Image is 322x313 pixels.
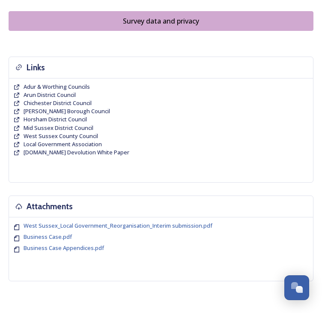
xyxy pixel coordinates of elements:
[24,124,93,132] a: Mid Sussex District Council
[24,140,102,148] a: Local Government Association
[24,222,212,229] span: West Sussex_Local Government_Reorganisation_Interim submission.pdf
[24,99,92,107] a: Chichester District Council
[9,11,313,31] button: Survey data and privacy
[24,107,110,115] a: [PERSON_NAME] Borough Council
[24,132,98,140] a: West Sussex County Council
[24,91,76,99] a: Arun District Council
[27,200,73,213] h3: Attachments
[24,244,104,252] span: Business Case Appendices.pdf
[24,233,72,241] span: Business Case.pdf
[24,83,90,90] span: Adur & Worthing Councils
[13,16,309,26] div: Survey data and privacy
[284,275,309,300] button: Open Chat
[27,61,45,74] h3: Links
[24,83,90,91] a: Adur & Worthing Councils
[24,148,129,156] a: [DOMAIN_NAME] Devolution White Paper
[24,115,87,123] a: Horsham District Council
